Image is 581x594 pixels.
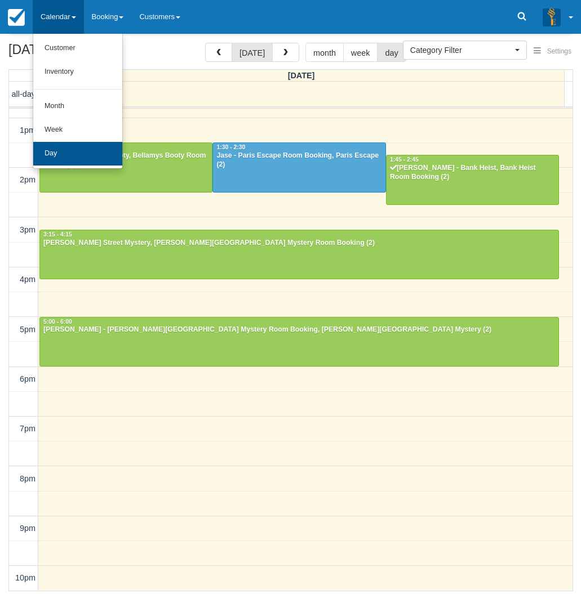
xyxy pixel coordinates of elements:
[543,8,561,26] img: A3
[20,424,36,433] span: 7pm
[343,43,378,62] button: week
[20,524,36,533] span: 9pm
[288,71,315,80] span: [DATE]
[377,43,406,62] button: day
[33,118,122,142] a: Week
[547,47,571,55] span: Settings
[527,43,578,60] button: Settings
[305,43,344,62] button: month
[212,142,385,192] a: 1:30 - 2:30Jase - Paris Escape Room Booking, Paris Escape (2)
[403,41,527,60] button: Category Filter
[12,90,36,99] span: all-day
[39,230,559,279] a: 3:15 - 4:15[PERSON_NAME] Street Mystery, [PERSON_NAME][GEOGRAPHIC_DATA] Mystery Room Booking (2)
[43,319,72,325] span: 5:00 - 6:00
[33,34,123,169] ul: Calendar
[43,151,209,169] div: [PERSON_NAME] Booty, Bellamys Booty Room Booking (2)
[33,60,122,84] a: Inventory
[20,175,36,184] span: 2pm
[8,9,25,26] img: checkfront-main-nav-mini-logo.png
[389,164,556,182] div: [PERSON_NAME] - Bank Heist, Bank Heist Room Booking (2)
[8,43,151,64] h2: [DATE]
[386,155,559,204] a: 1:45 - 2:45[PERSON_NAME] - Bank Heist, Bank Heist Room Booking (2)
[43,325,556,334] div: [PERSON_NAME] - [PERSON_NAME][GEOGRAPHIC_DATA] Mystery Room Booking, [PERSON_NAME][GEOGRAPHIC_DAT...
[390,157,419,163] span: 1:45 - 2:45
[33,142,122,166] a: Day
[20,225,36,234] span: 3pm
[20,275,36,284] span: 4pm
[410,44,512,56] span: Category Filter
[232,43,273,62] button: [DATE]
[20,325,36,334] span: 5pm
[39,317,559,367] a: 5:00 - 6:00[PERSON_NAME] - [PERSON_NAME][GEOGRAPHIC_DATA] Mystery Room Booking, [PERSON_NAME][GEO...
[15,573,36,582] span: 10pm
[43,231,72,238] span: 3:15 - 4:15
[20,126,36,135] span: 1pm
[33,95,122,118] a: Month
[20,474,36,483] span: 8pm
[20,374,36,383] span: 6pm
[33,37,122,60] a: Customer
[216,151,382,169] div: Jase - Paris Escape Room Booking, Paris Escape (2)
[39,142,212,192] a: 1:30 - 2:30[PERSON_NAME] Booty, Bellamys Booty Room Booking (2)
[216,144,245,150] span: 1:30 - 2:30
[43,239,556,248] div: [PERSON_NAME] Street Mystery, [PERSON_NAME][GEOGRAPHIC_DATA] Mystery Room Booking (2)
